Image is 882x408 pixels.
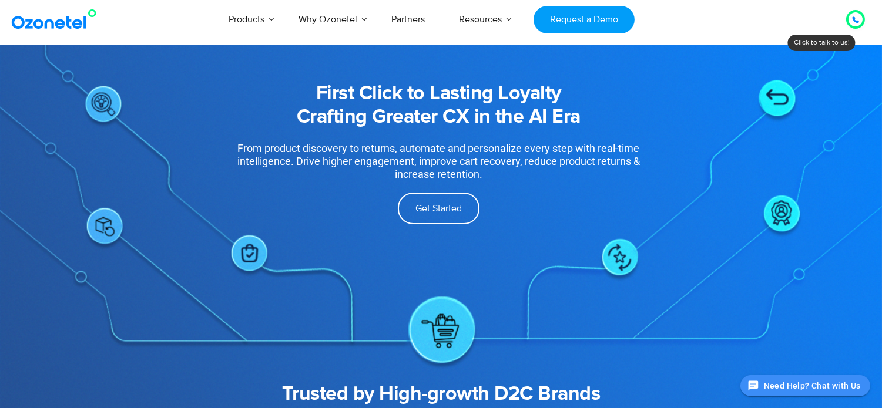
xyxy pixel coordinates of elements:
h2: Trusted by High-growth D2C Brands [92,383,791,406]
div: From product discovery to returns, automate and personalize every step with real-time intelligenc... [224,142,654,181]
h2: First Click to Lasting Loyalty Crafting Greater CX in the AI Era [194,82,683,129]
a: Get Started [398,193,479,224]
button: Need Help? Chat with Us [740,375,870,397]
span: Get Started [415,204,462,213]
a: Request a Demo [534,6,634,33]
